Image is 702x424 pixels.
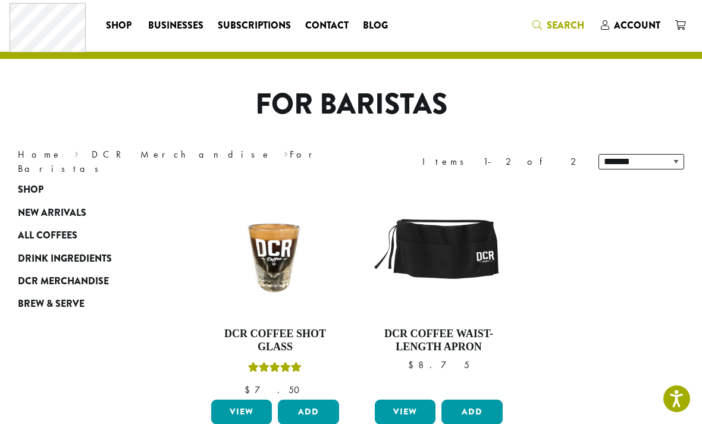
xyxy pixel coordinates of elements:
[18,252,112,266] span: Drink Ingredients
[372,328,506,353] h4: DCR Coffee Waist-Length Apron
[408,359,418,371] span: $
[248,360,302,378] div: Rated 5.00 out of 5
[18,297,84,312] span: Brew & Serve
[614,18,660,32] span: Account
[99,16,141,35] a: Shop
[208,184,342,395] a: DCR Coffee Shot GlassRated 5.00 out of 5 $7.50
[106,18,131,33] span: Shop
[18,202,158,224] a: New Arrivals
[18,183,43,197] span: Shop
[372,184,506,395] a: DCR Coffee Waist-Length Apron $8.75
[18,274,109,289] span: DCR Merchandise
[74,143,79,162] span: ›
[305,18,349,33] span: Contact
[422,155,581,169] div: Items 1-2 of 2
[18,270,158,293] a: DCR Merchandise
[92,148,271,161] a: DCR Merchandise
[18,224,158,247] a: All Coffees
[18,293,158,315] a: Brew & Serve
[372,184,506,318] img: LO2858.01.png
[284,143,288,162] span: ›
[18,206,86,221] span: New Arrivals
[18,178,158,201] a: Shop
[363,18,388,33] span: Blog
[525,15,594,35] a: Search
[18,247,158,269] a: Drink Ingredients
[208,184,342,318] img: DCR-Shot-Glass-300x300.jpg
[18,148,62,161] a: Home
[18,228,77,243] span: All Coffees
[9,87,693,122] h1: For Baristas
[148,18,203,33] span: Businesses
[547,18,584,32] span: Search
[218,18,291,33] span: Subscriptions
[208,328,342,353] h4: DCR Coffee Shot Glass
[245,384,305,396] bdi: 7.50
[408,359,469,371] bdi: 8.75
[245,384,255,396] span: $
[18,147,333,176] nav: Breadcrumb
